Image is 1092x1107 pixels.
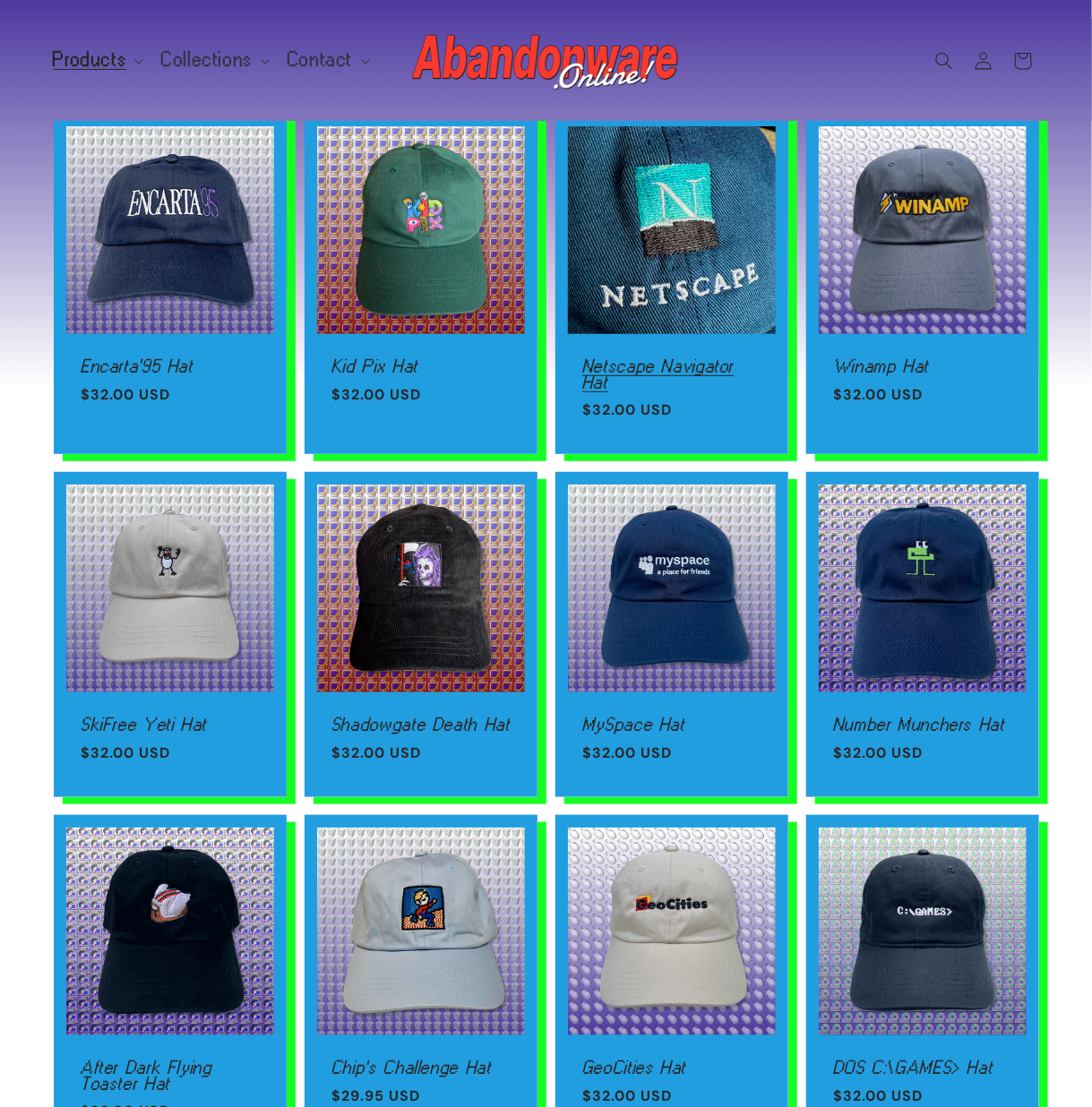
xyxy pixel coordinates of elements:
[582,717,761,733] a: MySpace Hat
[43,41,151,79] summary: Products
[54,52,127,68] span: Products
[161,52,253,68] span: Collections
[405,18,687,103] a: Abandonware
[331,358,511,374] a: Kid Pix Hat
[288,52,353,68] span: Contact
[582,358,761,390] a: Netscape Navigator Hat
[81,717,260,733] a: SkiFree Yeti Hat
[833,1060,1012,1076] a: DOS C:\GAMES> Hat
[150,41,277,79] summary: Collections
[412,25,681,97] img: Abandonware
[81,358,260,374] a: Encarta'95 Hat
[331,1060,511,1076] a: Chip's Challenge Hat
[833,717,1012,733] a: Number Munchers Hat
[833,358,1012,374] a: Winamp Hat
[331,717,511,733] a: Shadowgate Death Hat
[582,1060,761,1076] a: GeoCities Hat
[81,1060,260,1091] a: After Dark Flying Toaster Hat
[277,41,377,79] summary: Contact
[924,41,964,81] summary: Search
